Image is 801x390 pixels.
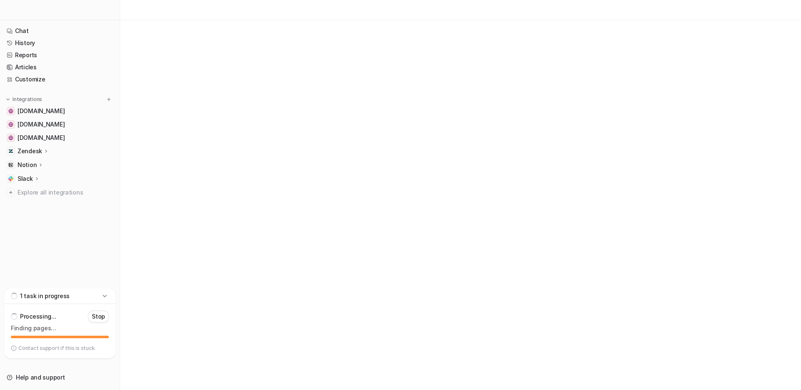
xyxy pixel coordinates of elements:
p: 1 task in progress [20,292,70,300]
span: [DOMAIN_NAME] [18,107,65,115]
a: us.novritsch.com[DOMAIN_NAME] [3,132,116,144]
p: Finding pages… [11,324,109,332]
p: Notion [18,161,37,169]
a: Chat [3,25,116,37]
img: explore all integrations [7,188,15,197]
span: [DOMAIN_NAME] [18,120,65,129]
a: Help and support [3,372,116,383]
img: expand menu [5,96,11,102]
p: Contact support if this is stuck. [18,345,96,352]
a: support.novritsch.com[DOMAIN_NAME] [3,105,116,117]
img: eu.novritsch.com [8,122,13,127]
p: Processing... [20,312,56,321]
a: History [3,37,116,49]
button: Stop [88,311,109,322]
a: Reports [3,49,116,61]
p: Zendesk [18,147,42,155]
img: Zendesk [8,149,13,154]
span: Explore all integrations [18,186,113,199]
img: Slack [8,176,13,181]
a: eu.novritsch.com[DOMAIN_NAME] [3,119,116,130]
p: Slack [18,175,33,183]
a: Customize [3,73,116,85]
p: Integrations [13,96,42,103]
img: menu_add.svg [106,96,112,102]
img: Notion [8,162,13,167]
p: Stop [92,312,105,321]
img: us.novritsch.com [8,135,13,140]
a: Articles [3,61,116,73]
a: Explore all integrations [3,187,116,198]
img: support.novritsch.com [8,109,13,114]
button: Integrations [3,95,45,104]
span: [DOMAIN_NAME] [18,134,65,142]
